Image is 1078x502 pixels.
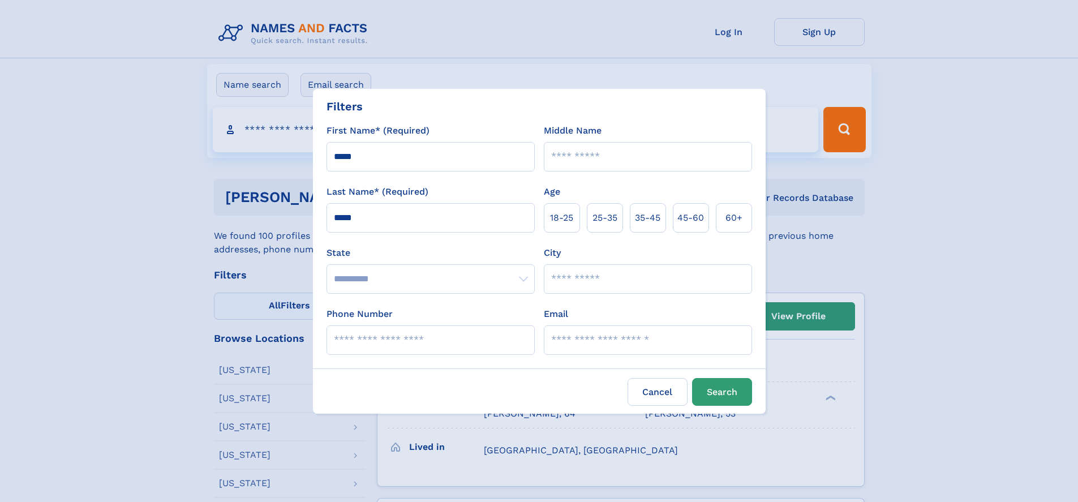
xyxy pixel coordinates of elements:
[327,185,428,199] label: Last Name* (Required)
[692,378,752,406] button: Search
[327,246,535,260] label: State
[327,98,363,115] div: Filters
[544,185,560,199] label: Age
[544,307,568,321] label: Email
[677,211,704,225] span: 45‑60
[544,124,602,138] label: Middle Name
[550,211,573,225] span: 18‑25
[327,124,430,138] label: First Name* (Required)
[327,307,393,321] label: Phone Number
[544,246,561,260] label: City
[628,378,688,406] label: Cancel
[592,211,617,225] span: 25‑35
[725,211,742,225] span: 60+
[635,211,660,225] span: 35‑45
